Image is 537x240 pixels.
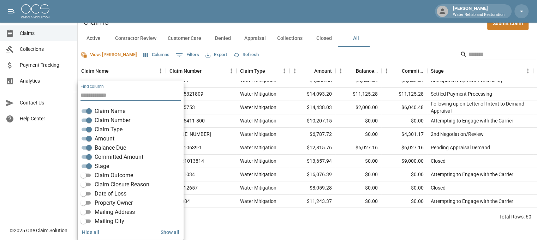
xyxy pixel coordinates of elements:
[20,77,72,85] span: Analytics
[80,83,104,89] label: Find column
[240,90,276,97] div: Water Mitigation
[95,116,130,125] span: Claim Number
[314,61,332,81] div: Amount
[20,30,72,37] span: Claims
[340,30,372,47] button: All
[346,66,356,76] button: Sort
[155,66,166,76] button: Menu
[335,61,381,81] div: Balance Due
[304,66,314,76] button: Sort
[431,90,492,97] div: Settled Payment Processing
[265,66,275,76] button: Sort
[392,66,402,76] button: Sort
[308,30,340,47] button: Closed
[95,134,114,143] span: Amount
[335,155,381,168] div: $0.00
[335,195,381,208] div: $0.00
[169,184,198,191] div: 0000212657
[431,184,446,191] div: Closed
[272,30,308,47] button: Collections
[427,61,533,81] div: Stage
[142,49,171,60] button: Select columns
[290,168,335,181] div: $16,076.39
[290,88,335,101] div: $14,093.20
[290,141,335,155] div: $12,815.76
[431,171,513,178] div: Attempting to Engage with the Carrier
[169,131,211,138] div: 01-008-898459
[169,117,205,124] div: 011975411-800
[431,61,444,81] div: Stage
[431,117,513,124] div: Attempting to Engage with the Carrier
[95,171,133,180] span: Claim Outcome
[20,46,72,53] span: Collections
[335,181,381,195] div: $0.00
[381,141,427,155] div: $6,027.16
[169,157,204,164] div: PP0021013814
[240,144,276,151] div: Water Mitigation
[290,66,300,76] button: Menu
[450,5,507,18] div: [PERSON_NAME]
[207,30,239,47] button: Denied
[232,49,261,60] button: Refresh
[169,90,203,97] div: 076925321809
[335,101,381,114] div: $2,000.00
[95,180,149,189] span: Claim Closure Reason
[290,181,335,195] div: $8,059.28
[240,61,265,81] div: Claim Type
[381,66,392,76] button: Menu
[381,168,427,181] div: $0.00
[240,104,276,111] div: Water Mitigation
[381,128,427,141] div: $4,301.17
[335,128,381,141] div: $0.00
[4,4,18,18] button: open drawer
[499,213,531,220] div: Total Rows: 60
[240,184,276,191] div: Water Mitigation
[290,61,335,81] div: Amount
[78,30,537,47] div: dynamic tabs
[109,30,162,47] button: Contractor Review
[95,217,124,226] span: Mailing City
[240,171,276,178] div: Water Mitigation
[79,49,139,60] button: View: [PERSON_NAME]
[460,49,536,61] div: Search
[356,61,378,81] div: Balance Due
[237,61,290,81] div: Claim Type
[95,144,126,152] span: Balance Due
[169,144,202,151] div: 7009010639-1
[431,100,530,114] div: Following up on Letter of Intent to Demand Appraisal
[204,49,229,60] button: Export
[202,66,211,76] button: Sort
[381,181,427,195] div: $0.00
[174,49,201,61] button: Show filters
[109,66,119,76] button: Sort
[453,12,505,18] p: Water Rehab and Restoration
[402,61,424,81] div: Committed Amount
[78,81,184,240] div: Select columns
[290,128,335,141] div: $6,787.72
[162,30,207,47] button: Customer Care
[239,30,272,47] button: Appraisal
[431,131,484,138] div: 2nd Negotiation/Review
[290,155,335,168] div: $13,657.94
[78,61,166,81] div: Claim Name
[79,226,102,239] button: Hide all
[226,66,237,76] button: Menu
[169,61,202,81] div: Claim Number
[335,66,346,76] button: Menu
[523,66,533,76] button: Menu
[158,226,182,239] button: Show all
[487,17,529,30] a: Submit Claim
[78,30,109,47] button: Active
[20,115,72,122] span: Help Center
[240,157,276,164] div: Water Mitigation
[381,155,427,168] div: $9,000.00
[81,61,109,81] div: Claim Name
[381,61,427,81] div: Committed Amount
[95,208,135,216] span: Mailing Address
[431,198,513,205] div: Attempting to Engage with the Carrier
[444,66,454,76] button: Sort
[20,99,72,107] span: Contact Us
[290,101,335,114] div: $14,438.03
[95,107,125,115] span: Claim Name
[95,190,126,198] span: Date of Loss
